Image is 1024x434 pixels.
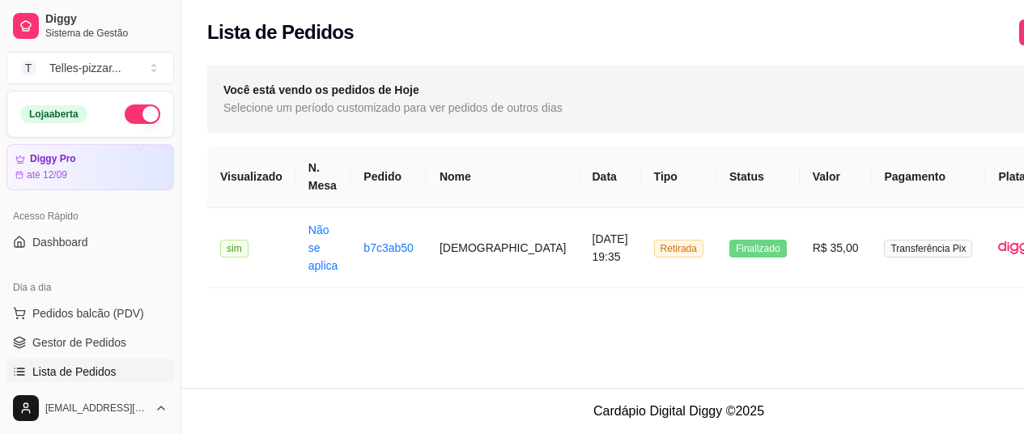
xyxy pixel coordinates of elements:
[580,146,641,208] th: Data
[45,402,148,415] span: [EMAIL_ADDRESS][DOMAIN_NAME]
[654,240,703,257] span: Retirada
[580,208,641,288] td: [DATE] 19:35
[45,12,168,27] span: Diggy
[427,146,580,208] th: Nome
[884,240,972,257] span: Transferência Pix
[20,105,87,123] div: Loja aberta
[6,144,174,190] a: Diggy Proaté 12/09
[427,208,580,288] td: [DEMOGRAPHIC_DATA]
[6,389,174,428] button: [EMAIL_ADDRESS][DOMAIN_NAME]
[729,240,787,257] span: Finalizado
[6,274,174,300] div: Dia a dia
[363,241,414,254] a: b7c3ab50
[641,146,716,208] th: Tipo
[6,300,174,326] button: Pedidos balcão (PDV)
[800,146,872,208] th: Valor
[32,234,88,250] span: Dashboard
[351,146,427,208] th: Pedido
[295,146,351,208] th: N. Mesa
[223,83,419,96] strong: Você está vendo os pedidos de Hoje
[800,208,872,288] td: R$ 35,00
[207,146,295,208] th: Visualizado
[308,223,338,272] a: Não se aplica
[223,99,563,117] span: Selecione um período customizado para ver pedidos de outros dias
[871,146,985,208] th: Pagamento
[6,359,174,385] a: Lista de Pedidos
[27,168,67,181] article: até 12/09
[6,203,174,229] div: Acesso Rápido
[32,334,126,351] span: Gestor de Pedidos
[20,60,36,76] span: T
[6,229,174,255] a: Dashboard
[6,52,174,84] button: Select a team
[49,60,121,76] div: Telles-pizzar ...
[207,19,354,45] h2: Lista de Pedidos
[6,330,174,355] a: Gestor de Pedidos
[32,364,117,380] span: Lista de Pedidos
[716,146,800,208] th: Status
[125,104,160,124] button: Alterar Status
[32,305,144,321] span: Pedidos balcão (PDV)
[30,153,76,165] article: Diggy Pro
[45,27,168,40] span: Sistema de Gestão
[220,240,249,257] span: sim
[6,6,174,45] a: DiggySistema de Gestão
